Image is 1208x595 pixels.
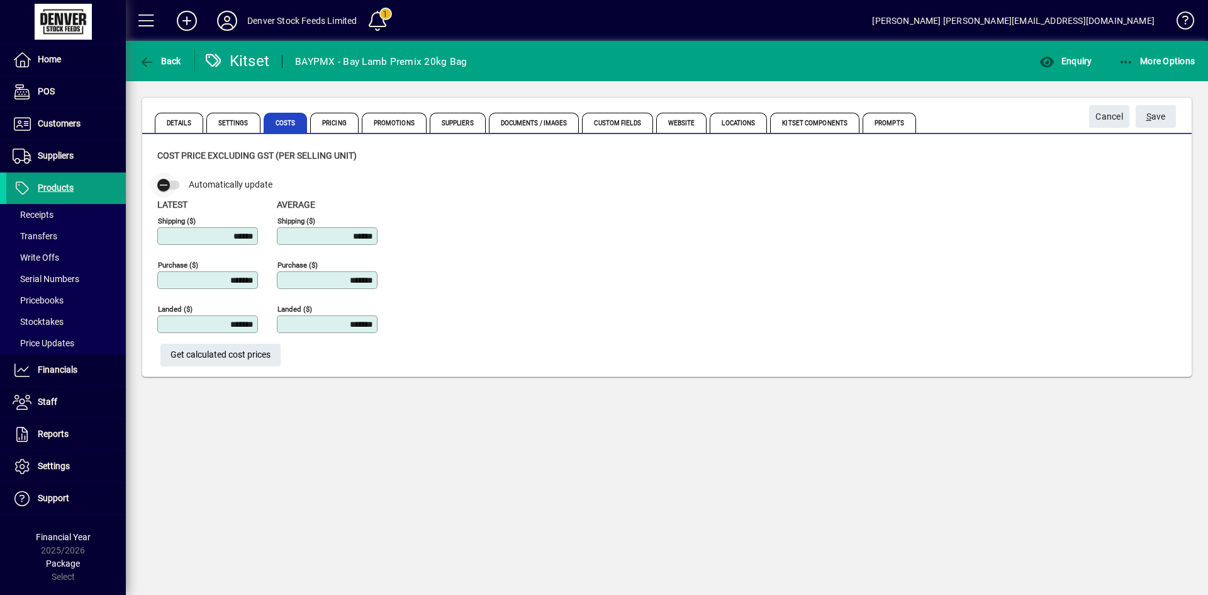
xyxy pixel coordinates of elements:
[295,52,467,72] div: BAYPMX - Bay Lamb Premix 20kg Bag
[6,44,126,76] a: Home
[157,150,357,161] span: Cost price excluding GST (per selling unit)
[38,86,55,96] span: POS
[13,231,57,241] span: Transfers
[489,113,579,133] span: Documents / Images
[38,118,81,128] span: Customers
[770,113,859,133] span: Kitset Components
[1167,3,1192,43] a: Knowledge Base
[6,311,126,332] a: Stocktakes
[38,397,57,407] span: Staff
[6,387,126,418] a: Staff
[6,204,126,225] a: Receipts
[6,332,126,354] a: Price Updates
[136,50,184,72] button: Back
[277,260,318,269] mat-label: Purchase ($)
[171,344,271,365] span: Get calculated cost prices
[38,150,74,161] span: Suppliers
[1116,50,1199,72] button: More Options
[189,179,272,190] span: Automatically update
[13,295,64,305] span: Pricebooks
[38,429,69,439] span: Reports
[362,113,427,133] span: Promotions
[13,338,74,348] span: Price Updates
[277,304,312,313] mat-label: Landed ($)
[38,365,77,375] span: Financials
[157,200,187,210] span: Latest
[863,113,916,133] span: Prompts
[6,76,126,108] a: POS
[582,113,652,133] span: Custom Fields
[710,113,767,133] span: Locations
[430,113,486,133] span: Suppliers
[206,113,260,133] span: Settings
[139,56,181,66] span: Back
[656,113,707,133] span: Website
[6,419,126,450] a: Reports
[13,317,64,327] span: Stocktakes
[36,532,91,542] span: Financial Year
[277,200,315,210] span: Average
[13,210,53,220] span: Receipts
[1146,106,1166,127] span: ave
[13,274,79,284] span: Serial Numbers
[1095,106,1123,127] span: Cancel
[158,304,193,313] mat-label: Landed ($)
[872,11,1155,31] div: [PERSON_NAME] [PERSON_NAME][EMAIL_ADDRESS][DOMAIN_NAME]
[6,225,126,247] a: Transfers
[277,216,315,225] mat-label: Shipping ($)
[38,461,70,471] span: Settings
[264,113,308,133] span: Costs
[1119,56,1195,66] span: More Options
[1089,105,1129,128] button: Cancel
[155,113,203,133] span: Details
[46,558,80,569] span: Package
[1039,56,1092,66] span: Enquiry
[1146,111,1151,122] span: S
[6,108,126,140] a: Customers
[126,50,195,72] app-page-header-button: Back
[6,247,126,268] a: Write Offs
[204,51,270,71] div: Kitset
[207,9,247,32] button: Profile
[160,344,281,366] button: Get calculated cost prices
[6,354,126,386] a: Financials
[310,113,359,133] span: Pricing
[158,260,198,269] mat-label: Purchase ($)
[6,451,126,482] a: Settings
[6,290,126,311] a: Pricebooks
[158,216,196,225] mat-label: Shipping ($)
[38,493,69,503] span: Support
[1036,50,1095,72] button: Enquiry
[38,183,74,193] span: Products
[6,140,126,172] a: Suppliers
[167,9,207,32] button: Add
[6,268,126,290] a: Serial Numbers
[6,483,126,514] a: Support
[13,252,59,263] span: Write Offs
[247,11,357,31] div: Denver Stock Feeds Limited
[38,54,61,64] span: Home
[1136,105,1176,128] button: Save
